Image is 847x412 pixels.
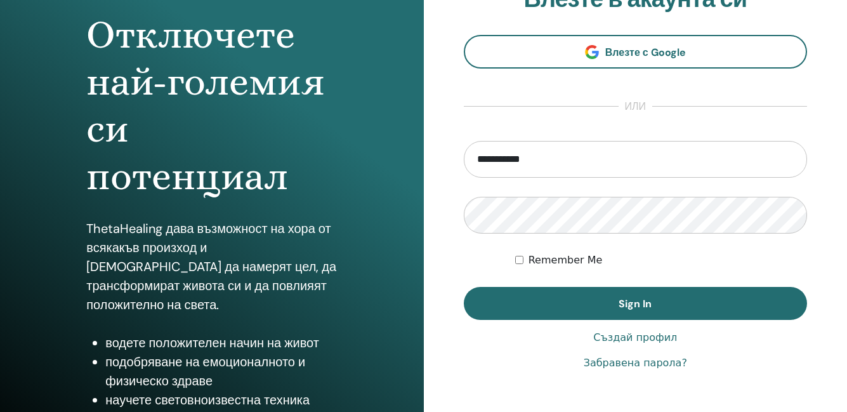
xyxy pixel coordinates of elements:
[529,253,603,268] label: Remember Me
[515,253,807,268] div: Keep me authenticated indefinitely or until I manually logout
[619,297,652,310] span: Sign In
[105,352,337,390] li: подобряване на емоционалното и физическо здраве
[464,287,808,320] button: Sign In
[584,356,687,371] a: Забравена парола?
[105,333,337,352] li: водете положителен начин на живот
[619,99,653,114] span: или
[105,390,337,409] li: научете световноизвестна техника
[464,35,808,69] a: Влезте с Google
[86,11,337,201] h1: Отключете най-големия си потенциал
[593,330,677,345] a: Създай профил
[605,46,686,59] span: Влезте с Google
[86,219,337,314] p: ThetaHealing дава възможност на хора от всякакъв произход и [DEMOGRAPHIC_DATA] да намерят цел, да...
